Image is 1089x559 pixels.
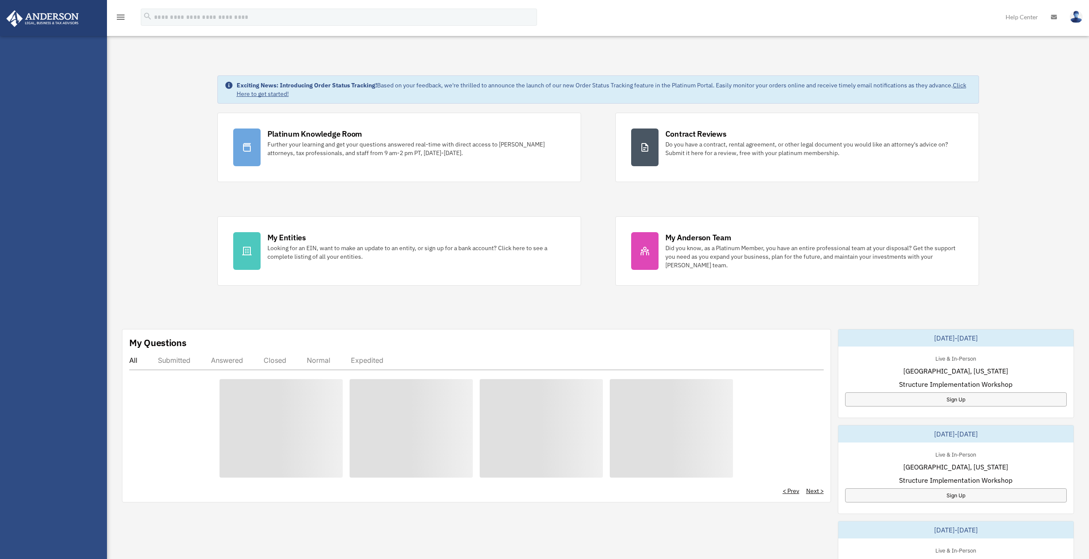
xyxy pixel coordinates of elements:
span: [GEOGRAPHIC_DATA], [US_STATE] [903,366,1008,376]
div: Do you have a contract, rental agreement, or other legal document you would like an attorney's ad... [665,140,963,157]
img: User Pic [1070,11,1083,23]
a: Sign Up [845,392,1067,407]
strong: Exciting News: Introducing Order Status Tracking! [237,81,377,89]
div: Contract Reviews [665,129,727,139]
div: Closed [264,356,286,365]
div: Further your learning and get your questions answered real-time with direct access to [PERSON_NAM... [267,140,565,157]
div: Live & In-Person [929,353,983,362]
div: Live & In-Person [929,545,983,554]
a: menu [116,15,126,22]
a: < Prev [783,487,799,495]
span: [GEOGRAPHIC_DATA], [US_STATE] [903,462,1008,472]
div: [DATE]-[DATE] [838,329,1074,347]
div: Based on your feedback, we're thrilled to announce the launch of our new Order Status Tracking fe... [237,81,972,98]
a: Next > [806,487,824,495]
img: Anderson Advisors Platinum Portal [4,10,81,27]
a: Sign Up [845,488,1067,502]
div: My Questions [129,336,187,349]
span: Structure Implementation Workshop [899,475,1012,485]
a: Platinum Knowledge Room Further your learning and get your questions answered real-time with dire... [217,113,581,182]
div: Expedited [351,356,383,365]
a: My Anderson Team Did you know, as a Platinum Member, you have an entire professional team at your... [615,216,979,286]
div: Normal [307,356,330,365]
div: Looking for an EIN, want to make an update to an entity, or sign up for a bank account? Click her... [267,244,565,261]
i: search [143,12,152,21]
div: Answered [211,356,243,365]
a: Click Here to get started! [237,81,966,98]
div: My Anderson Team [665,232,731,243]
div: [DATE]-[DATE] [838,425,1074,442]
div: Platinum Knowledge Room [267,129,362,139]
a: My Entities Looking for an EIN, want to make an update to an entity, or sign up for a bank accoun... [217,216,581,286]
i: menu [116,12,126,22]
a: Contract Reviews Do you have a contract, rental agreement, or other legal document you would like... [615,113,979,182]
div: My Entities [267,232,306,243]
span: Structure Implementation Workshop [899,379,1012,389]
div: All [129,356,137,365]
div: [DATE]-[DATE] [838,521,1074,538]
div: Live & In-Person [929,449,983,458]
div: Did you know, as a Platinum Member, you have an entire professional team at your disposal? Get th... [665,244,963,269]
div: Submitted [158,356,190,365]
